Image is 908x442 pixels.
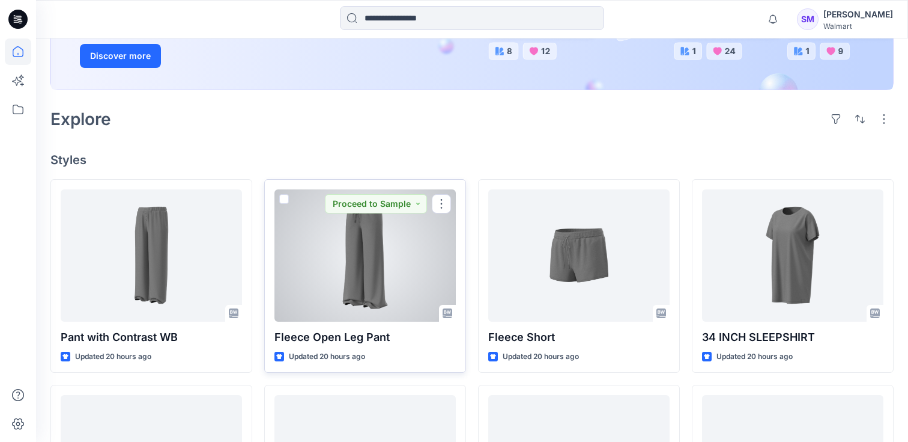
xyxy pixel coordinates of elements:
h2: Explore [50,109,111,129]
p: Pant with Contrast WB [61,329,242,346]
p: Updated 20 hours ago [716,351,793,363]
p: Fleece Open Leg Pant [274,329,456,346]
div: SM [797,8,819,30]
a: Fleece Open Leg Pant [274,189,456,322]
p: Updated 20 hours ago [503,351,579,363]
p: Updated 20 hours ago [289,351,365,363]
a: Discover more [80,44,350,68]
a: Fleece Short [488,189,670,322]
a: Pant with Contrast WB [61,189,242,322]
div: Walmart [823,22,893,31]
p: 34 INCH SLEEPSHIRT [702,329,883,346]
h4: Styles [50,153,894,167]
a: 34 INCH SLEEPSHIRT [702,189,883,322]
p: Updated 20 hours ago [75,351,151,363]
button: Discover more [80,44,161,68]
div: [PERSON_NAME] [823,7,893,22]
p: Fleece Short [488,329,670,346]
